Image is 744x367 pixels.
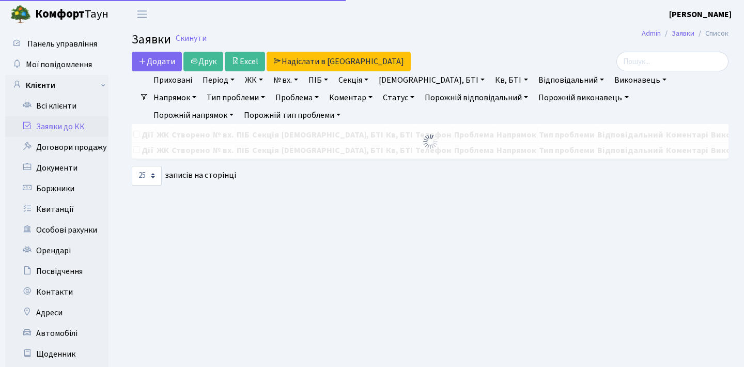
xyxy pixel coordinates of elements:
[334,71,373,89] a: Секція
[5,75,109,96] a: Клієнти
[5,34,109,54] a: Панель управління
[129,6,155,23] button: Переключити навігацію
[534,71,608,89] a: Відповідальний
[379,89,419,106] a: Статус
[35,6,85,22] b: Комфорт
[149,106,238,124] a: Порожній напрямок
[267,52,411,71] a: Надіслати в [GEOGRAPHIC_DATA]
[132,52,182,71] a: Додати
[672,28,694,39] a: Заявки
[5,96,109,116] a: Всі клієнти
[610,71,671,89] a: Виконавець
[669,9,732,20] b: [PERSON_NAME]
[5,137,109,158] a: Договори продажу
[325,89,377,106] a: Коментар
[203,89,269,106] a: Тип проблеми
[225,52,265,71] a: Excel
[694,28,729,39] li: Список
[27,38,97,50] span: Панель управління
[626,23,744,44] nav: breadcrumb
[26,59,92,70] span: Мої повідомлення
[5,282,109,302] a: Контакти
[491,71,532,89] a: Кв, БТІ
[669,8,732,21] a: [PERSON_NAME]
[5,220,109,240] a: Особові рахунки
[616,52,729,71] input: Пошук...
[5,199,109,220] a: Квитанції
[149,89,200,106] a: Напрямок
[35,6,109,23] span: Таун
[241,71,267,89] a: ЖК
[5,344,109,364] a: Щоденник
[183,52,223,71] a: Друк
[240,106,345,124] a: Порожній тип проблеми
[5,261,109,282] a: Посвідчення
[10,4,31,25] img: logo.png
[642,28,661,39] a: Admin
[304,71,332,89] a: ПІБ
[5,178,109,199] a: Боржники
[269,71,302,89] a: № вх.
[271,89,323,106] a: Проблема
[149,71,196,89] a: Приховані
[5,240,109,261] a: Орендарі
[5,323,109,344] a: Автомобілі
[132,166,162,186] select: записів на сторінці
[534,89,632,106] a: Порожній виконавець
[198,71,239,89] a: Період
[5,54,109,75] a: Мої повідомлення
[422,133,439,150] img: Обробка...
[132,166,236,186] label: записів на сторінці
[375,71,489,89] a: [DEMOGRAPHIC_DATA], БТІ
[5,116,109,137] a: Заявки до КК
[5,302,109,323] a: Адреси
[421,89,532,106] a: Порожній відповідальний
[132,30,171,49] span: Заявки
[138,56,175,67] span: Додати
[5,158,109,178] a: Документи
[176,34,207,43] a: Скинути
